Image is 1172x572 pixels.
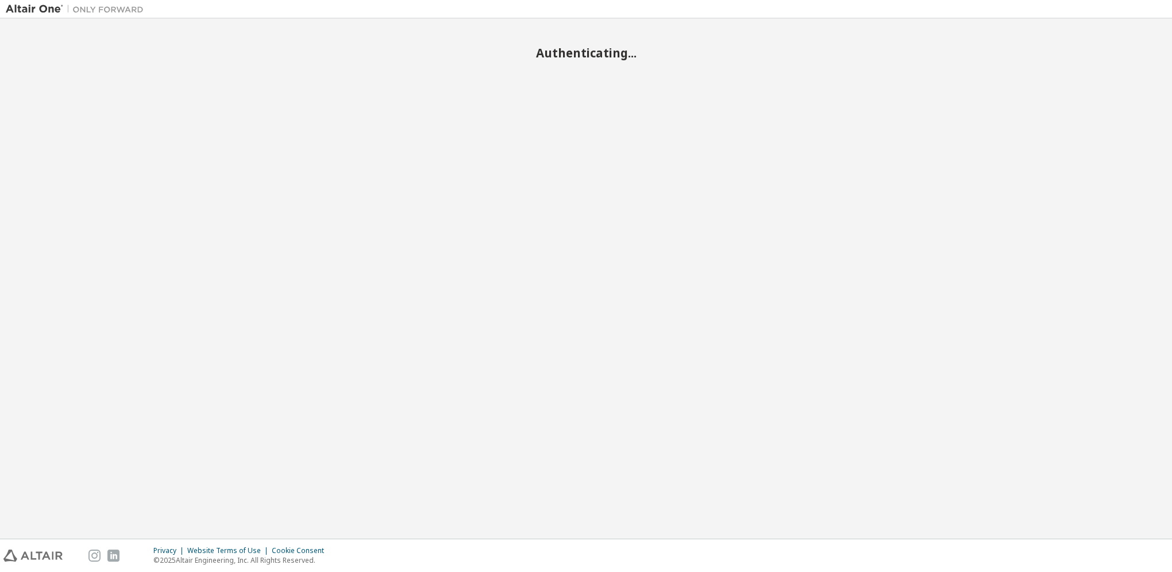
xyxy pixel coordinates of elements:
[3,550,63,562] img: altair_logo.svg
[107,550,119,562] img: linkedin.svg
[272,546,331,555] div: Cookie Consent
[153,555,331,565] p: © 2025 Altair Engineering, Inc. All Rights Reserved.
[153,546,187,555] div: Privacy
[187,546,272,555] div: Website Terms of Use
[6,3,149,15] img: Altair One
[6,45,1166,60] h2: Authenticating...
[88,550,101,562] img: instagram.svg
